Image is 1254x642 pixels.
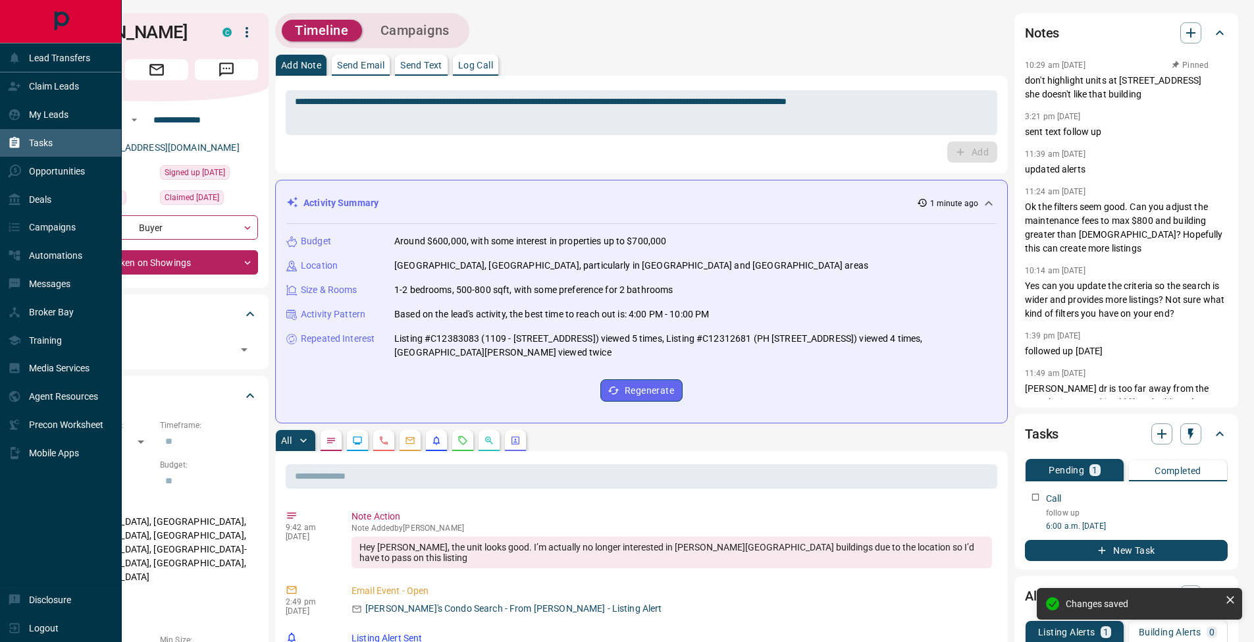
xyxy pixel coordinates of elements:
p: [PERSON_NAME]'s Condo Search - From [PERSON_NAME] - Listing Alert [365,602,662,616]
p: Building Alerts [1139,628,1201,637]
h2: Notes [1025,22,1059,43]
p: 10:29 am [DATE] [1025,61,1085,70]
div: Sun Jan 29 2023 [160,190,258,209]
p: 6:00 a.m. [DATE] [1046,520,1228,532]
div: condos.ca [222,28,232,37]
p: 3:21 pm [DATE] [1025,112,1081,121]
p: Areas Searched: [55,499,258,511]
span: Message [195,59,258,80]
p: Motivation: [55,595,258,606]
p: Call [1046,492,1062,506]
div: Alerts [1025,580,1228,612]
p: Log Call [458,61,493,70]
p: 11:49 am [DATE] [1025,369,1085,378]
svg: Lead Browsing Activity [352,435,363,446]
a: [EMAIL_ADDRESS][DOMAIN_NAME] [91,142,240,153]
div: Activity Summary1 minute ago [286,191,997,215]
svg: Requests [457,435,468,446]
p: Note Added by [PERSON_NAME] [352,523,992,533]
p: 0 [1209,628,1215,637]
p: Listing #C12383083 (1109 - [STREET_ADDRESS]) viewed 5 times, Listing #C12312681 (PH [STREET_ADDRE... [394,332,997,360]
p: 1-2 bedrooms, 500-800 sqft, with some preference for 2 bathrooms [394,283,673,297]
div: Tasks [1025,418,1228,450]
svg: Emails [405,435,415,446]
p: Add Note [281,61,321,70]
h2: Tasks [1025,423,1058,444]
button: New Task [1025,540,1228,561]
div: Notes [1025,17,1228,49]
svg: Calls [379,435,389,446]
p: Email Event - Open [352,584,992,598]
p: Activity Summary [303,196,379,210]
div: Buyer [55,215,258,240]
p: [GEOGRAPHIC_DATA], [GEOGRAPHIC_DATA], [GEOGRAPHIC_DATA], [GEOGRAPHIC_DATA], [GEOGRAPHIC_DATA], [G... [55,511,258,588]
p: Note Action [352,510,992,523]
p: 1:39 pm [DATE] [1025,331,1081,340]
p: Location [301,259,338,273]
p: 1 minute ago [930,198,978,209]
p: Around $600,000, with some interest in properties up to $700,000 [394,234,666,248]
p: Timeframe: [160,419,258,431]
p: Budget [301,234,331,248]
div: Sun Jan 29 2023 [160,165,258,184]
p: Based on the lead's activity, the best time to reach out is: 4:00 PM - 10:00 PM [394,308,709,321]
div: Criteria [55,380,258,412]
p: updated alerts [1025,163,1228,176]
p: [DATE] [286,532,332,541]
p: Pending [1049,466,1084,475]
p: [GEOGRAPHIC_DATA], [GEOGRAPHIC_DATA], particularly in [GEOGRAPHIC_DATA] and [GEOGRAPHIC_DATA] areas [394,259,868,273]
p: Yes can you update the criteria so the search is wider and provides more listings? Not sure what ... [1025,279,1228,321]
button: Campaigns [367,20,463,41]
div: Taken on Showings [55,250,258,275]
p: 9:42 am [286,523,332,532]
p: All [281,436,292,445]
div: Hey [PERSON_NAME], the unit looks good. I’m actually no longer interested in [PERSON_NAME][GEOGRA... [352,537,992,568]
p: 2:49 pm [286,597,332,606]
button: Pinned [1171,59,1209,71]
p: 11:24 am [DATE] [1025,187,1085,196]
div: Tags [55,298,258,330]
p: don't highlight units at [STREET_ADDRESS] she doesn't like that building [1025,74,1228,101]
div: Changes saved [1066,599,1220,609]
p: Completed [1155,466,1201,475]
p: followed up [DATE] [1025,344,1228,358]
button: Regenerate [600,379,683,402]
p: [PERSON_NAME] dr is too far away from the area I’m interested in. I’d like a building closer to t... [1025,382,1228,423]
h1: [PERSON_NAME] [55,22,203,43]
p: sent text follow up [1025,125,1228,139]
p: 1 [1092,466,1097,475]
p: Send Email [337,61,384,70]
p: Activity Pattern [301,308,365,321]
svg: Notes [326,435,336,446]
p: [DATE] [286,606,332,616]
svg: Agent Actions [510,435,521,446]
p: Ok the filters seem good. Can you adjust the maintenance fees to max $800 and building greater th... [1025,200,1228,255]
p: Repeated Interest [301,332,375,346]
svg: Listing Alerts [431,435,442,446]
button: Open [126,112,142,128]
button: Open [235,340,253,359]
p: follow up [1046,507,1228,519]
p: 11:39 am [DATE] [1025,149,1085,159]
button: Timeline [282,20,362,41]
span: Signed up [DATE] [165,166,225,179]
span: Email [125,59,188,80]
svg: Opportunities [484,435,494,446]
p: Send Text [400,61,442,70]
p: 1 [1103,628,1109,637]
h2: Alerts [1025,585,1059,606]
p: Size & Rooms [301,283,357,297]
span: Claimed [DATE] [165,191,219,204]
p: Listing Alerts [1038,628,1095,637]
p: 10:14 am [DATE] [1025,266,1085,275]
p: Budget: [160,459,258,471]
